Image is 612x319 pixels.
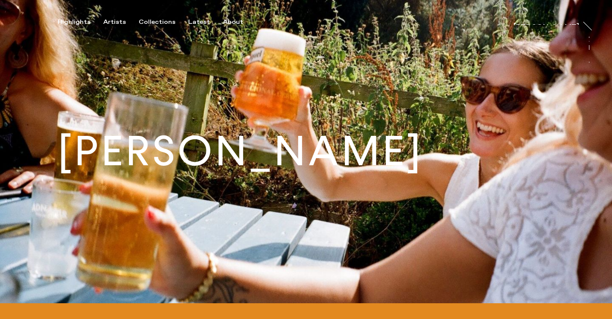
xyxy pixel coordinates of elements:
[58,18,90,26] div: Highlights
[58,18,103,26] button: Highlights
[589,34,597,69] a: At Trayler
[513,24,579,31] div: [PERSON_NAME]
[223,18,243,26] div: About
[513,16,579,25] a: [PERSON_NAME]
[223,18,256,26] button: About
[583,34,590,71] div: At Trayler
[139,18,175,26] div: Collections
[188,18,210,26] div: Latest
[188,18,223,26] button: Latest
[58,131,423,172] h1: [PERSON_NAME]
[103,18,126,26] div: Artists
[103,18,139,26] button: Artists
[139,18,188,26] button: Collections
